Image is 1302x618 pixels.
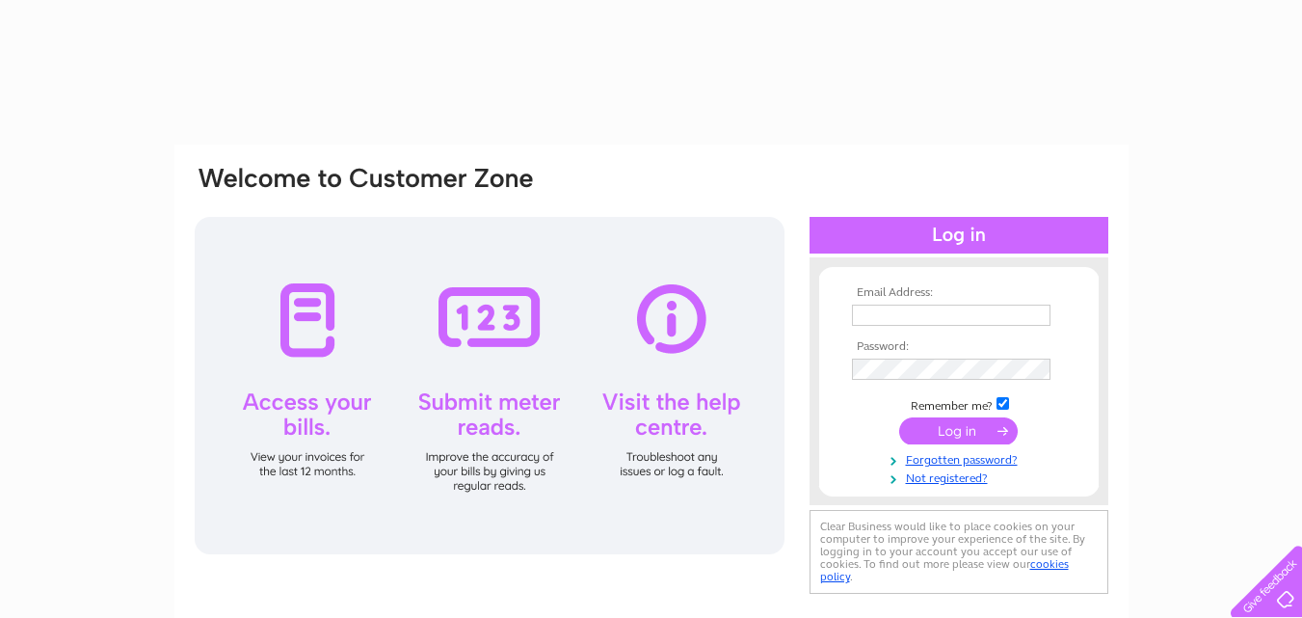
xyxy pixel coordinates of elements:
[847,286,1071,300] th: Email Address:
[852,468,1071,486] a: Not registered?
[847,394,1071,414] td: Remember me?
[899,417,1018,444] input: Submit
[847,340,1071,354] th: Password:
[820,557,1069,583] a: cookies policy
[810,510,1108,594] div: Clear Business would like to place cookies on your computer to improve your experience of the sit...
[852,449,1071,468] a: Forgotten password?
